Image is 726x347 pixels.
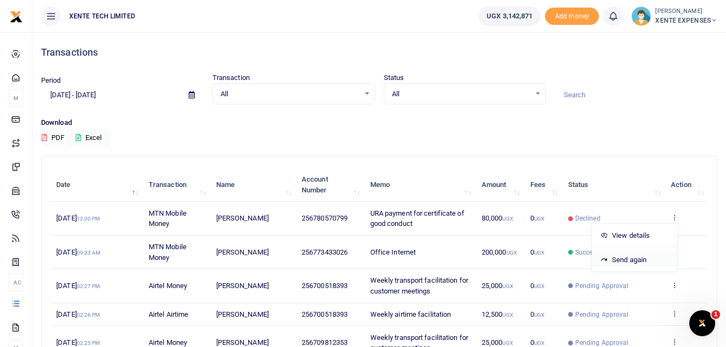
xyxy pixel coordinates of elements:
[534,312,544,318] small: UGX
[77,216,101,222] small: 12:00 PM
[534,250,544,256] small: UGX
[592,228,677,243] a: View details
[41,117,717,129] p: Download
[77,312,101,318] small: 02:26 PM
[66,129,111,147] button: Excel
[545,8,599,25] span: Add money
[370,209,464,228] span: URA payment for certificate of good conduct
[384,72,404,83] label: Status
[530,310,544,318] span: 0
[9,89,23,107] li: M
[575,248,607,257] span: Successful
[77,250,101,256] small: 09:33 AM
[631,6,717,26] a: profile-user [PERSON_NAME] XENTE EXPENSES
[149,243,187,262] span: MTN Mobile Money
[216,214,269,222] span: [PERSON_NAME]
[502,283,512,289] small: UGX
[392,89,531,99] span: All
[655,7,717,16] small: [PERSON_NAME]
[474,6,545,26] li: Wallet ballance
[534,216,544,222] small: UGX
[77,283,101,289] small: 02:27 PM
[575,281,629,291] span: Pending Approval
[216,338,269,346] span: [PERSON_NAME]
[689,310,715,336] iframe: Intercom live chat
[41,75,61,86] label: Period
[9,273,23,291] li: Ac
[482,282,513,290] span: 25,000
[592,252,677,268] a: Send again
[655,16,717,25] span: XENTE EXPENSES
[221,89,359,99] span: All
[41,129,65,147] button: PDF
[507,250,517,256] small: UGX
[216,282,269,290] span: [PERSON_NAME]
[487,11,532,22] span: UGX 3,142,871
[302,310,348,318] span: 256700518393
[476,168,524,202] th: Amount: activate to sort column ascending
[77,340,101,346] small: 02:25 PM
[50,168,143,202] th: Date: activate to sort column descending
[482,248,517,256] span: 200,000
[482,338,513,346] span: 25,000
[149,209,187,228] span: MTN Mobile Money
[502,216,512,222] small: UGX
[56,248,101,256] span: [DATE]
[482,310,513,318] span: 12,500
[534,340,544,346] small: UGX
[530,282,544,290] span: 0
[502,340,512,346] small: UGX
[143,168,210,202] th: Transaction: activate to sort column ascending
[302,282,348,290] span: 256700518393
[10,10,23,23] img: logo-small
[149,310,188,318] span: Airtel Airtime
[10,12,23,20] a: logo-small logo-large logo-large
[534,283,544,289] small: UGX
[530,214,544,222] span: 0
[296,168,364,202] th: Account Number: activate to sort column ascending
[56,214,100,222] span: [DATE]
[65,11,139,21] span: XENTE TECH LIMITED
[545,11,599,19] a: Add money
[364,168,475,202] th: Memo: activate to sort column ascending
[370,310,451,318] span: Weekly airtime facilitation
[524,168,562,202] th: Fees: activate to sort column ascending
[545,8,599,25] li: Toup your wallet
[216,248,269,256] span: [PERSON_NAME]
[530,248,544,256] span: 0
[478,6,541,26] a: UGX 3,142,871
[56,282,100,290] span: [DATE]
[41,86,180,104] input: select period
[56,338,100,346] span: [DATE]
[216,310,269,318] span: [PERSON_NAME]
[370,276,468,295] span: Weekly transport facilitation for customer meetings
[212,72,250,83] label: Transaction
[631,6,651,26] img: profile-user
[555,86,717,104] input: Search
[711,310,720,319] span: 1
[302,248,348,256] span: 256773433026
[370,248,416,256] span: Office Internet
[502,312,512,318] small: UGX
[562,168,665,202] th: Status: activate to sort column ascending
[665,168,708,202] th: Action: activate to sort column ascending
[41,46,717,58] h4: Transactions
[149,338,187,346] span: Airtel Money
[530,338,544,346] span: 0
[575,213,601,223] span: Declined
[149,282,187,290] span: Airtel Money
[482,214,513,222] span: 80,000
[56,310,100,318] span: [DATE]
[575,310,629,319] span: Pending Approval
[302,214,348,222] span: 256780570799
[210,168,295,202] th: Name: activate to sort column ascending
